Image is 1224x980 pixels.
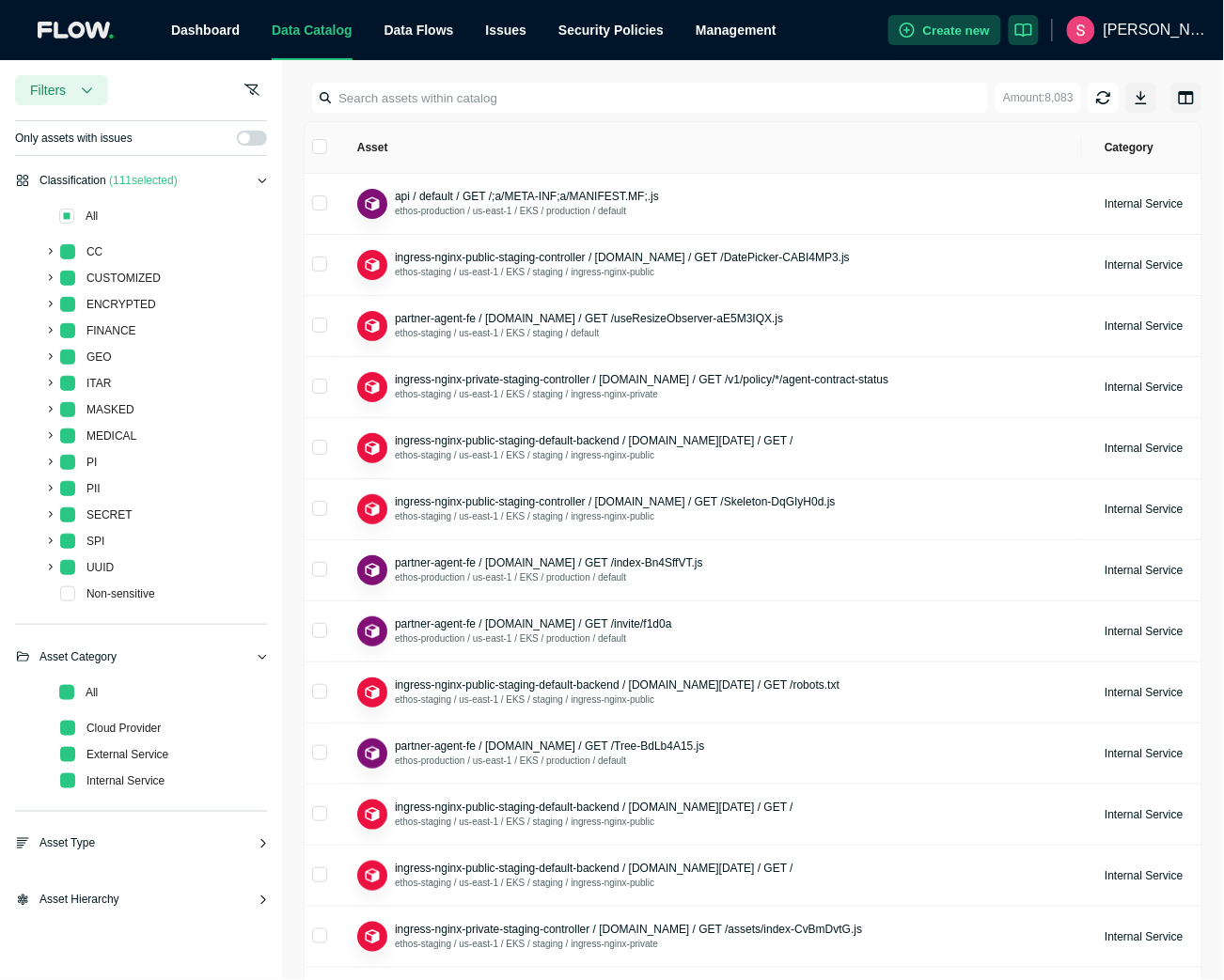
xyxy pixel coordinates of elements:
[15,891,267,925] div: Asset Hierarchy
[357,189,387,219] button: ApiEndpoint
[357,739,1059,769] div: ApiEndpointpartner-agent-fe / [DOMAIN_NAME] / GET /Tree-BdLb4A15.jsethos-production / us-east-1 /...
[395,939,658,949] span: ethos-staging / us-east-1 / EKS / staging / ingress-nginx-private
[357,861,1059,891] div: ApiEndpointingress-nginx-public-staging-default-backend / [DOMAIN_NAME][DATE] / GET /ethos-stagin...
[86,245,102,258] span: CC
[357,372,1059,402] div: ApiEndpointingress-nginx-private-staging-controller / [DOMAIN_NAME] / GET /v1/policy/*/agent-cont...
[363,744,383,764] img: ApiEndpoint
[83,398,138,421] span: MASKED
[558,23,664,38] a: Security Policies
[86,210,98,223] span: All
[39,891,119,910] span: Asset Hierarchy
[39,834,95,853] span: Asset Type
[357,494,1059,524] div: ApiEndpointingress-nginx-public-staging-controller / [DOMAIN_NAME] / GET /Skeleton-DqGIyH0d.jseth...
[357,616,1059,646] div: ApiEndpointpartner-agent-fe / [DOMAIN_NAME] / GET /invite/f1d0aethos-production / us-east-1 / EKS...
[1082,907,1209,968] td: Internal Service
[395,495,836,508] span: ingress-nginx-public-staging-controller / [DOMAIN_NAME] / GET /Skeleton-DqGIyH0d.js
[316,83,988,113] input: Search assets within catalog
[357,311,1059,341] div: ApiEndpointpartner-agent-fe / [DOMAIN_NAME] / GET /useResizeObserver-aE5M3IQX.jsethos-staging / u...
[86,298,156,311] span: ENCRYPTED
[395,267,654,277] span: ethos-staging / us-east-1 / EKS / staging / ingress-nginx-public
[82,205,102,227] span: All
[83,583,159,605] span: Non-sensitive
[1082,418,1209,479] td: Internal Service
[83,425,140,447] span: MEDICAL
[395,923,862,936] span: ingress-nginx-private-staging-controller / [DOMAIN_NAME] / GET /assets/index-CvBmDvtG.js
[1082,785,1209,846] td: Internal Service
[357,677,387,708] button: ApiEndpoint
[395,494,836,509] button: ingress-nginx-public-staging-controller / [DOMAIN_NAME] / GET /Skeleton-DqGIyH0d.js
[357,677,1059,708] div: ApiEndpointingress-nginx-public-staging-default-backend / [DOMAIN_NAME][DATE] / GET /robots.txtet...
[363,683,383,703] img: ApiEndpoint
[357,922,387,952] button: ApiEndpoint
[395,373,888,386] span: ingress-nginx-private-staging-controller / [DOMAIN_NAME] / GET /v1/policy/*/agent-contract-status
[395,678,840,692] span: ingress-nginx-public-staging-default-backend / [DOMAIN_NAME][DATE] / GET /robots.txt
[357,555,1059,585] div: ApiEndpointpartner-agent-fe / [DOMAIN_NAME] / GET /index-Bn4SffVT.jsethos-production / us-east-1 ...
[86,774,165,787] span: Internal Service
[384,23,454,38] span: Data Flows
[395,861,793,876] button: ingress-nginx-public-staging-default-backend / [DOMAIN_NAME][DATE] / GET /
[83,743,172,766] span: External Service
[395,801,793,814] span: ingress-nginx-public-staging-default-backend / [DOMAIN_NAME][DATE] / GET /
[363,622,383,642] img: ApiEndpoint
[83,770,168,792] span: Internal Service
[1067,16,1095,44] img: ACg8ocJ9la7mZOLiPBa_o7I9MBThCC15abFzTkUmGbbaHOJlHvQ7oQ=s96-c
[30,81,66,100] span: Filters
[39,647,117,666] span: Asset Category
[395,312,783,325] span: partner-agent-fe / [DOMAIN_NAME] / GET /useResizeObserver-aE5M3IQX.js
[357,250,1059,280] div: ApiEndpointingress-nginx-public-staging-controller / [DOMAIN_NAME] / GET /DatePicker-CABI4MP3.jse...
[357,555,387,585] button: ApiEndpoint
[357,739,387,769] button: ApiEndpoint
[83,319,140,342] span: FINANCE
[363,317,383,336] img: ApiEndpoint
[395,862,793,875] span: ingress-nginx-public-staging-default-backend / [DOMAIN_NAME][DATE] / GET /
[171,23,240,38] a: Dashboard
[39,171,178,190] span: Classification
[86,456,97,469] span: PI
[109,174,178,187] span: ( 111 selected)
[1082,357,1209,418] td: Internal Service
[395,311,783,326] button: partner-agent-fe / [DOMAIN_NAME] / GET /useResizeObserver-aE5M3IQX.js
[363,194,383,214] img: ApiEndpoint
[86,377,111,390] span: ITAR
[15,171,267,205] div: Classification (111selected)
[357,800,1059,830] div: ApiEndpointingress-nginx-public-staging-default-backend / [DOMAIN_NAME][DATE] / GET /ethos-stagin...
[83,504,136,526] span: SECRET
[357,372,387,402] button: ApiEndpoint
[363,805,383,825] img: ApiEndpoint
[15,834,267,868] div: Asset Type
[86,561,114,574] span: UUID
[888,15,1001,45] button: Create new
[86,748,168,761] span: External Service
[86,587,155,600] span: Non-sensitive
[363,378,383,397] img: ApiEndpoint
[395,922,862,937] button: ingress-nginx-private-staging-controller / [DOMAIN_NAME] / GET /assets/index-CvBmDvtG.js
[395,450,654,460] span: ethos-staging / us-east-1 / EKS / staging / ingress-nginx-public
[86,429,136,443] span: MEDICAL
[395,433,793,448] button: ingress-nginx-public-staging-default-backend / [DOMAIN_NAME][DATE] / GET /
[395,677,840,692] button: ingress-nginx-public-staging-default-backend / [DOMAIN_NAME][DATE] / GET /robots.txt
[357,189,1059,219] div: ApiEndpointapi / default / GET /;a/META-INF;a/MANIFEST.MF;.jsethos-production / us-east-1 / EKS /...
[15,129,133,148] span: Only assets with issues
[395,251,850,264] span: ingress-nginx-public-staging-controller / [DOMAIN_NAME] / GET /DatePicker-CABI4MP3.js
[1082,296,1209,357] td: Internal Service
[357,250,387,280] button: ApiEndpoint
[395,739,704,753] span: partner-agent-fe / [DOMAIN_NAME] / GET /Tree-BdLb4A15.js
[1082,174,1209,235] td: Internal Service
[15,647,267,681] div: Asset Category
[357,800,387,830] button: ApiEndpoint
[1082,479,1209,540] td: Internal Service
[395,556,703,569] span: partner-agent-fe / [DOMAIN_NAME] / GET /index-Bn4SffVT.js
[395,189,659,204] button: api / default / GET /;a/META-INF;a/MANIFEST.MF;.js
[335,122,1082,174] th: Asset
[1082,540,1209,601] td: Internal Service
[83,530,108,552] span: SPI
[1082,662,1209,723] td: Internal Service
[86,403,134,416] span: MASKED
[1082,846,1209,907] td: Internal Service
[1082,122,1209,174] th: Category
[363,256,383,275] img: ApiEndpoint
[395,617,672,630] span: partner-agent-fe / [DOMAIN_NAME] / GET /invite/f1d0a
[83,451,101,474] span: PI
[395,755,626,766] span: ethos-production / us-east-1 / EKS / production / default
[357,433,1059,463] div: ApiEndpointingress-nginx-public-staging-default-backend / [DOMAIN_NAME][DATE] / GET /ethos-stagin...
